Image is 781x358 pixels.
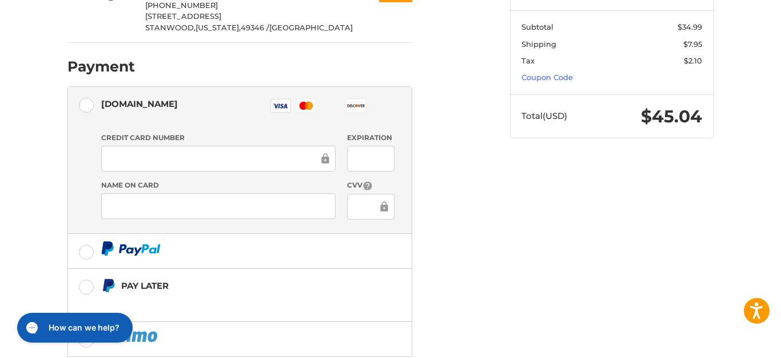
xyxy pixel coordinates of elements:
span: $34.99 [678,22,702,31]
span: $2.10 [684,56,702,65]
span: $45.04 [641,106,702,127]
span: 49346 / [241,23,269,32]
span: Shipping [521,39,556,49]
label: Expiration [347,133,395,143]
span: STANWOOD, [145,23,196,32]
span: Tax [521,56,535,65]
label: Credit Card Number [101,133,336,143]
img: Pay Later icon [101,279,115,293]
span: Total (USD) [521,110,567,121]
div: [DOMAIN_NAME] [101,94,178,113]
span: [PHONE_NUMBER] [145,1,218,10]
img: PayPal icon [101,241,161,256]
span: [GEOGRAPHIC_DATA] [269,23,353,32]
a: Coupon Code [521,73,573,82]
label: CVV [347,180,395,191]
h2: Payment [67,58,135,75]
iframe: Gorgias live chat messenger [11,309,137,347]
span: [STREET_ADDRESS] [145,11,221,21]
span: [US_STATE], [196,23,241,32]
span: $7.95 [683,39,702,49]
span: Subtotal [521,22,553,31]
div: Pay Later [121,276,340,295]
label: Name on Card [101,180,336,190]
iframe: PayPal Message 1 [101,297,340,308]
